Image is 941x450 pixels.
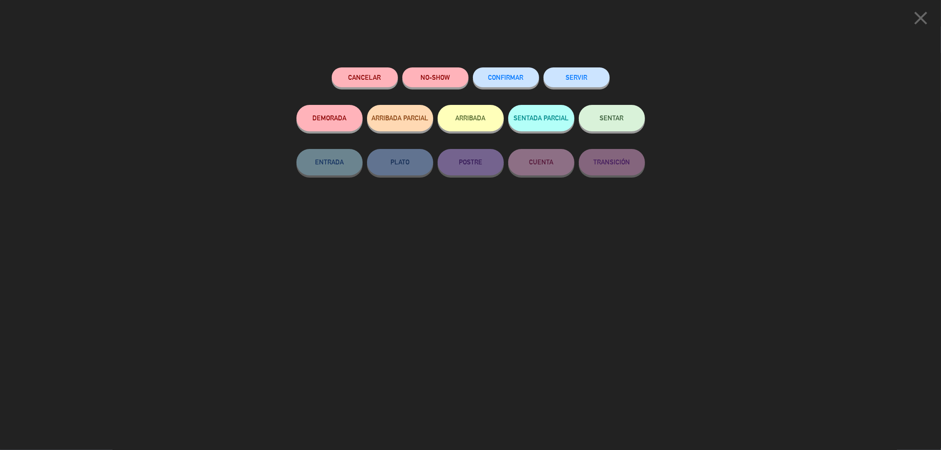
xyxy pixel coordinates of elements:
[907,7,934,33] button: close
[579,149,645,175] button: TRANSICIÓN
[600,114,624,122] span: SENTAR
[438,149,504,175] button: POSTRE
[473,67,539,87] button: CONFIRMAR
[296,149,363,175] button: ENTRADA
[508,149,574,175] button: CUENTA
[508,105,574,131] button: SENTADA PARCIAL
[910,7,932,29] i: close
[488,74,524,81] span: CONFIRMAR
[296,105,363,131] button: DEMORADA
[438,105,504,131] button: ARRIBADA
[367,149,433,175] button: PLATO
[332,67,398,87] button: Cancelar
[367,105,433,131] button: ARRIBADA PARCIAL
[402,67,469,87] button: NO-SHOW
[579,105,645,131] button: SENTAR
[371,114,428,122] span: ARRIBADA PARCIAL
[544,67,610,87] button: SERVIR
